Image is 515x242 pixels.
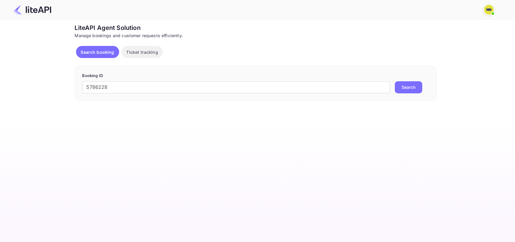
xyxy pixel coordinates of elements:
[126,49,158,55] p: Ticket tracking
[75,23,437,32] div: LiteAPI Agent Solution
[484,5,494,15] img: N/A N/A
[395,81,422,93] button: Search
[13,5,51,15] img: LiteAPI Logo
[82,73,429,79] p: Booking ID
[81,49,114,55] p: Search booking
[75,32,437,39] div: Manage bookings and customer requests efficiently.
[82,81,390,93] input: Enter Booking ID (e.g., 63782194)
